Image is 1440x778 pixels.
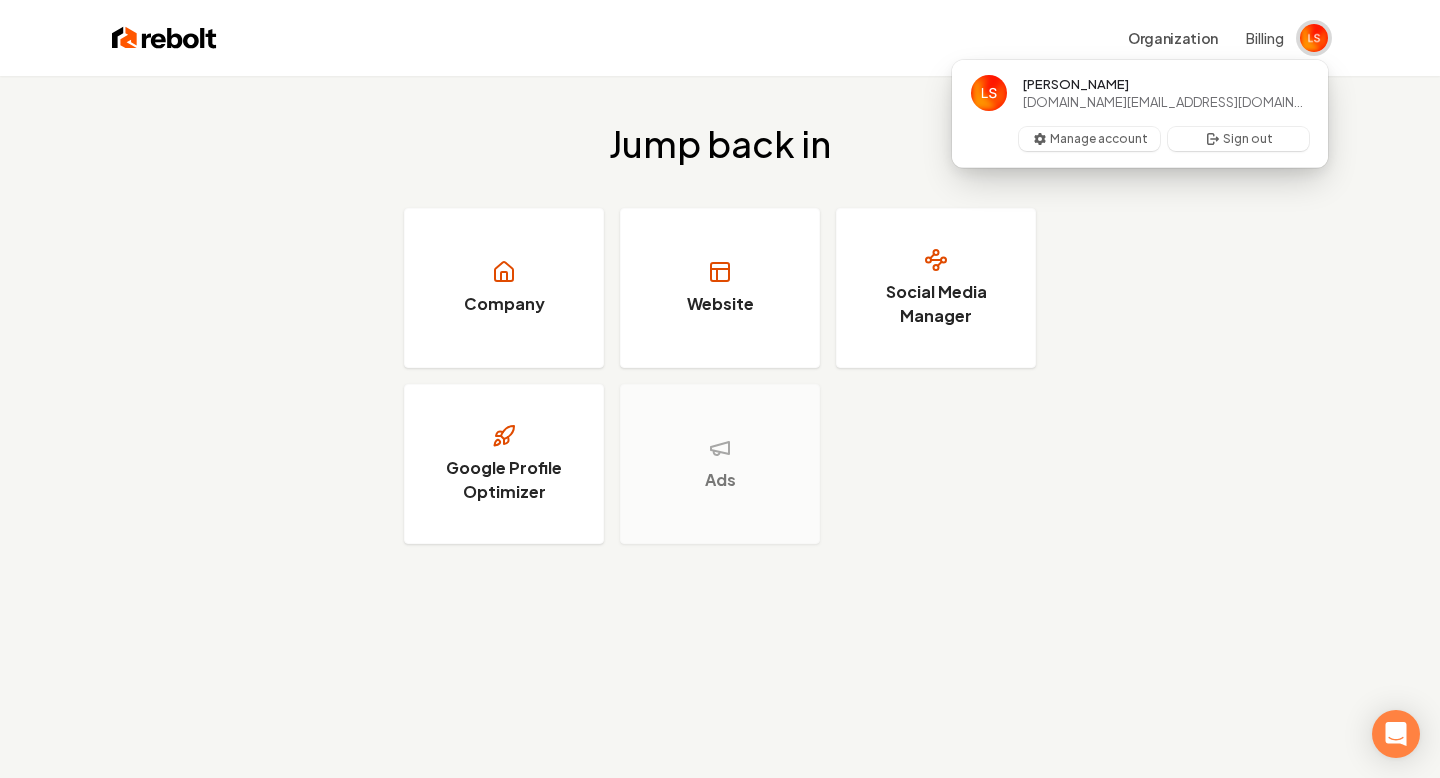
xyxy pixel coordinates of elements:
[687,292,754,316] h3: Website
[971,75,1007,111] img: Landon Schnippel
[464,292,545,316] h3: Company
[861,280,1011,328] h3: Social Media Manager
[1300,24,1328,52] img: Landon Schnippel
[1246,28,1284,48] button: Billing
[429,456,579,504] h3: Google Profile Optimizer
[1168,127,1309,151] button: Sign out
[1023,75,1129,93] span: [PERSON_NAME]
[1300,24,1328,52] button: Close user button
[1019,127,1160,151] button: Manage account
[1372,710,1420,758] div: Open Intercom Messenger
[705,468,736,492] h3: Ads
[1116,20,1230,56] button: Organization
[609,124,831,164] h2: Jump back in
[1023,93,1309,111] span: [DOMAIN_NAME][EMAIL_ADDRESS][DOMAIN_NAME]
[112,24,217,52] img: Rebolt Logo
[952,60,1328,168] div: User button popover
